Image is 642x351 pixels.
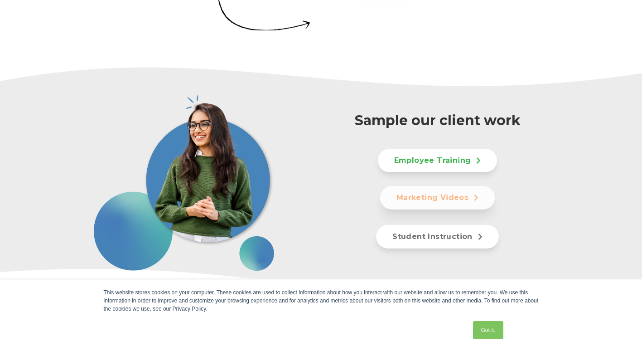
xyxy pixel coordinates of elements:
[473,321,503,339] a: Got it.
[376,225,499,249] a: Student Instruction
[380,186,495,210] a: Marketing Videos
[328,112,546,129] h3: Sample our client work
[94,90,275,271] img: Education_Design
[378,149,497,172] a: Employee Training
[104,288,539,313] div: This website stores cookies on your computer. These cookies are used to collect information about...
